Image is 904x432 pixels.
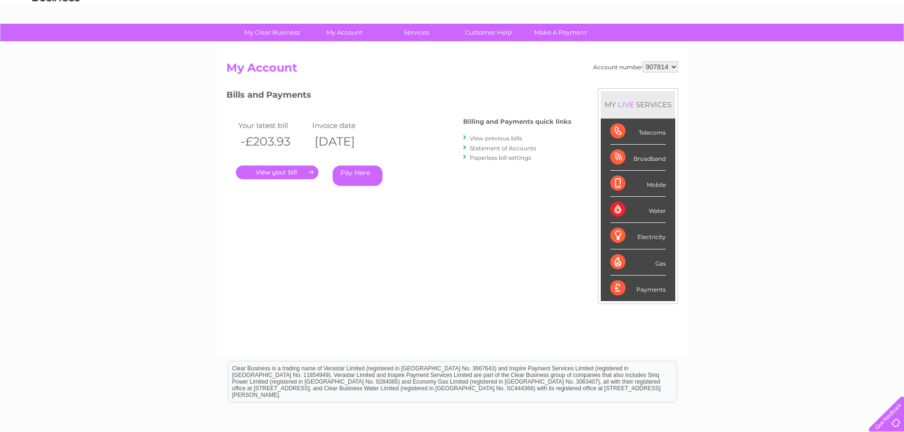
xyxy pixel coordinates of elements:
a: Pay Here [333,165,382,186]
a: Paperless bill settings [470,154,531,161]
div: Clear Business is a trading name of Verastar Limited (registered in [GEOGRAPHIC_DATA] No. 3667643... [228,5,677,46]
div: Electricity [610,223,666,249]
a: Contact [841,40,864,47]
div: Water [610,197,666,223]
a: Blog [821,40,835,47]
img: logo.png [32,25,80,54]
h2: My Account [226,61,678,79]
a: Make A Payment [522,24,600,41]
h4: Billing and Payments quick links [463,118,571,125]
a: Energy [761,40,782,47]
a: Services [377,24,456,41]
td: Your latest bill [236,119,310,132]
a: Statement of Accounts [470,145,536,152]
div: Account number [593,61,678,73]
a: View previous bills [470,135,522,142]
div: Broadband [610,145,666,171]
div: Payments [610,276,666,301]
div: Mobile [610,171,666,197]
a: My Account [305,24,383,41]
th: -£203.93 [236,132,310,151]
a: Water [737,40,755,47]
div: Telecoms [610,119,666,145]
a: Log out [873,40,895,47]
td: Invoice date [310,119,384,132]
a: Telecoms [787,40,816,47]
div: LIVE [616,100,636,109]
a: . [236,165,318,179]
a: 0333 014 3131 [725,5,791,17]
h3: Bills and Payments [226,88,571,105]
th: [DATE] [310,132,384,151]
a: Customer Help [449,24,528,41]
div: MY SERVICES [601,91,675,118]
div: Gas [610,249,666,276]
a: My Clear Business [233,24,311,41]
